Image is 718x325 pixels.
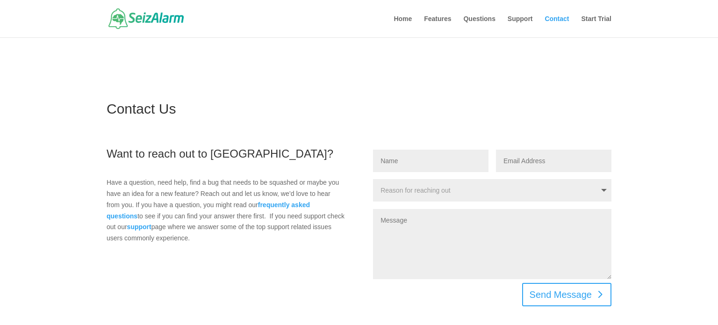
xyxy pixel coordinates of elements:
[127,223,151,231] a: support
[107,177,345,244] p: Have a question, need help, find a bug that needs to be squashed or maybe you have an idea for a ...
[522,283,611,306] button: Send Message
[424,15,451,37] a: Features
[107,147,333,160] span: Want to reach out to [GEOGRAPHIC_DATA]?
[394,15,412,37] a: Home
[463,15,495,37] a: Questions
[508,15,533,37] a: Support
[581,15,611,37] a: Start Trial
[545,15,569,37] a: Contact
[108,8,184,29] img: SeizAlarm
[107,201,310,220] a: frequently asked questions
[496,150,611,172] input: Email Address
[373,150,488,172] input: Name
[107,102,611,121] h1: Contact Us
